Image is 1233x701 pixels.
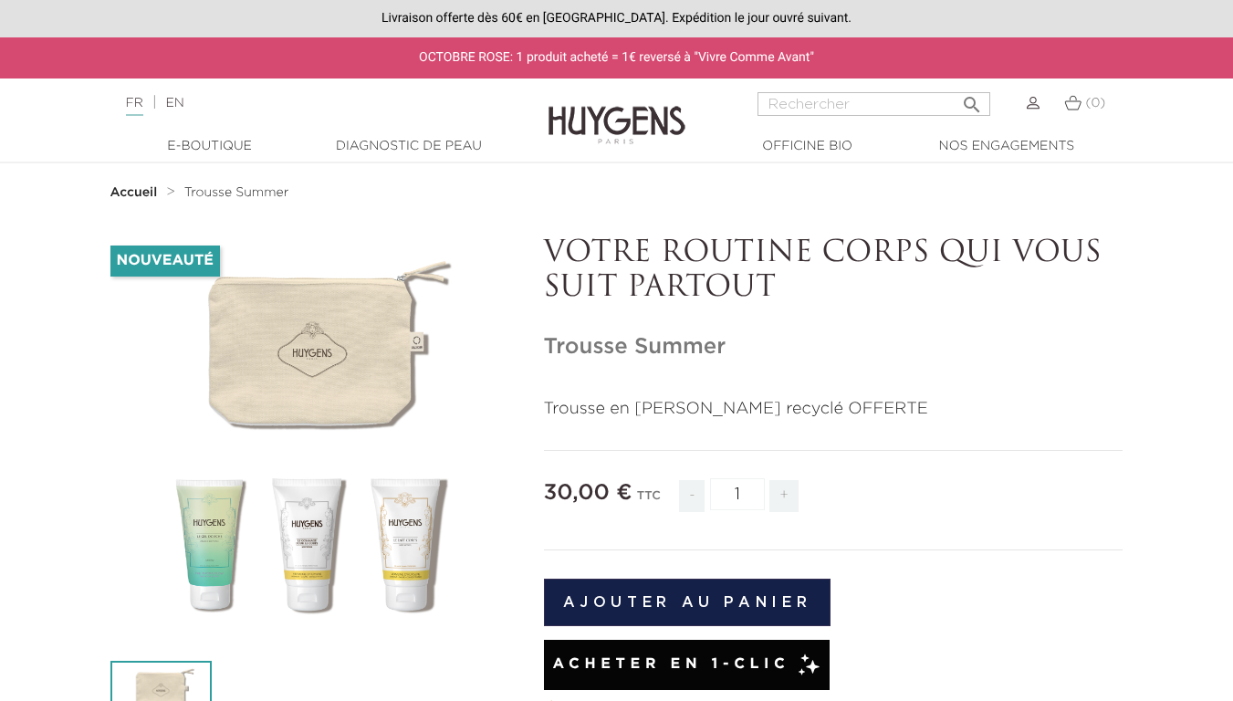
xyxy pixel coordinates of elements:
[544,482,632,504] span: 30,00 €
[961,89,983,110] i: 
[769,480,799,512] span: +
[710,478,765,510] input: Quantité
[184,186,289,199] span: Trousse Summer
[1085,97,1105,110] span: (0)
[318,137,500,156] a: Diagnostic de peau
[956,87,988,111] button: 
[758,92,990,116] input: Rechercher
[915,137,1098,156] a: Nos engagements
[544,334,1123,361] h1: Trousse Summer
[110,185,162,200] a: Accueil
[544,236,1123,307] p: VOTRE ROUTINE CORPS QUI VOUS SUIT PARTOUT
[544,579,831,626] button: Ajouter au panier
[184,185,289,200] a: Trousse Summer
[126,97,143,116] a: FR
[637,476,661,526] div: TTC
[165,97,183,110] a: EN
[679,480,705,512] span: -
[716,137,899,156] a: Officine Bio
[544,397,1123,422] p: Trousse en [PERSON_NAME] recyclé OFFERTE
[117,92,500,114] div: |
[549,77,685,147] img: Huygens
[119,137,301,156] a: E-Boutique
[110,186,158,199] strong: Accueil
[110,246,220,277] li: Nouveauté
